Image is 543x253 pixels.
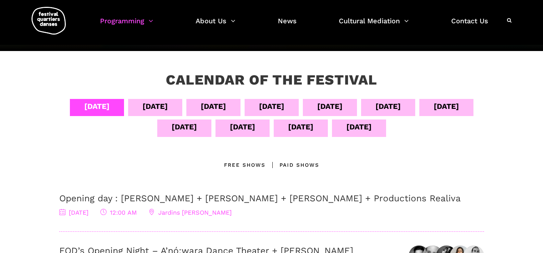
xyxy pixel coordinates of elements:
[32,7,66,35] img: logo-fqd-med
[346,121,372,133] div: [DATE]
[266,161,319,169] div: Paid shows
[375,100,401,112] div: [DATE]
[224,161,266,169] div: Free Shows
[166,72,377,89] h3: Calendar of the Festival
[339,15,409,35] a: Cultural Mediation
[100,209,137,216] span: 12:00 AM
[143,100,168,112] div: [DATE]
[278,15,297,35] a: News
[59,193,461,203] a: Opening day : [PERSON_NAME] + [PERSON_NAME] + [PERSON_NAME] + Productions Realiva
[201,100,226,112] div: [DATE]
[317,100,343,112] div: [DATE]
[172,121,197,133] div: [DATE]
[259,100,284,112] div: [DATE]
[100,15,153,35] a: Programming
[451,15,488,35] a: Contact Us
[84,100,110,112] div: [DATE]
[230,121,255,133] div: [DATE]
[59,209,88,216] span: [DATE]
[434,100,459,112] div: [DATE]
[149,209,232,216] span: Jardins [PERSON_NAME]
[196,15,235,35] a: About Us
[288,121,313,133] div: [DATE]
